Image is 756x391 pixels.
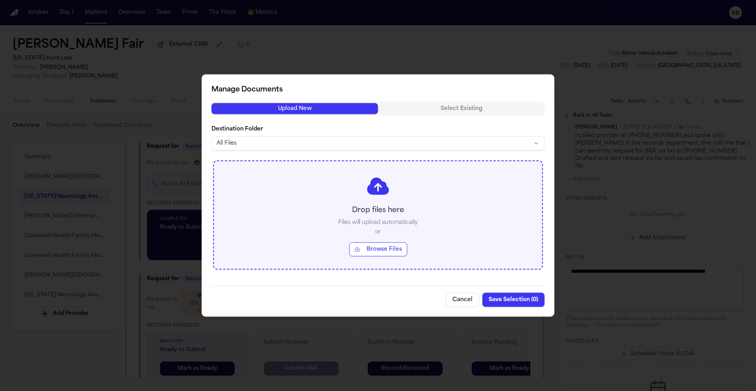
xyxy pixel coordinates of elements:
[349,242,407,257] button: Browse Files
[211,103,378,114] button: Upload New
[338,219,418,227] p: Files will upload automatically
[375,228,381,236] p: or
[482,293,545,307] button: Save Selection (0)
[352,205,404,216] p: Drop files here
[211,84,545,95] h2: Manage Documents
[211,125,545,133] label: Destination Folder
[446,293,479,307] button: Cancel
[378,103,545,114] button: Select Existing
